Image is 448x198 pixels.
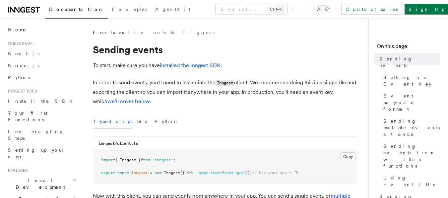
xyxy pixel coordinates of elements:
a: Sending events from within functions [381,140,440,172]
span: Setting an Event Key [383,74,440,87]
span: Sending events [379,56,440,69]
span: Sending events from within functions [383,143,440,169]
span: Your first Functions [8,110,47,122]
span: ({ id [180,171,192,175]
span: { Inngest } [115,158,141,162]
button: Search...Ctrl+K [216,4,287,15]
button: Toggle dark mode [315,5,331,13]
a: Next.js [5,48,78,59]
span: Inngest [164,171,180,175]
a: Home [5,24,78,36]
span: inngest [131,171,148,175]
a: Leveraging Steps [5,126,78,144]
a: Setting up your app [5,144,78,163]
span: }); [245,171,252,175]
a: Node.js [5,59,78,71]
a: we'll cover below [107,98,150,104]
button: TypeScript [93,114,132,129]
button: Local Development [5,175,78,193]
span: Node.js [8,63,39,68]
span: AgentKit [155,7,190,12]
span: Setting up your app [8,147,65,159]
span: Inngest tour [5,89,37,94]
a: Using Event IDs [381,172,440,190]
a: AgentKit [151,2,194,18]
span: Quick start [5,41,34,46]
span: Documentation [49,7,104,12]
span: Sending multiple events at once [383,118,440,138]
a: Documentation [45,2,108,19]
code: Inngest [216,80,234,86]
span: const [117,171,129,175]
span: export [101,171,115,175]
a: Contact sales [341,4,402,15]
code: inngest/client.ts [98,141,138,146]
p: To start, make sure you have . [93,61,358,70]
a: Sending events [377,53,440,71]
span: Features [5,168,28,173]
span: "inngest" [152,158,173,162]
a: Event payload format [381,90,440,115]
p: In order to send events, you'll need to instantiate the client. We recommend doing this in a sing... [93,78,358,106]
span: Features [93,29,124,36]
a: Sending multiple events at once [381,115,440,140]
span: Local Development [5,177,72,190]
span: Install the SDK [8,99,77,104]
span: Examples [112,7,147,12]
button: Python [155,114,179,129]
span: Event payload format [383,93,440,112]
button: Go [137,114,149,129]
span: new [155,171,161,175]
span: = [150,171,152,175]
span: import [101,158,115,162]
a: Examples [108,2,151,18]
a: Events & Triggers [133,29,215,36]
span: "acme-storefront-app" [196,171,245,175]
span: // Use your app's ID [252,171,298,175]
span: Python [8,75,32,80]
a: Python [5,71,78,83]
a: installed the Inngest SDK [160,62,221,68]
span: Home [8,26,27,33]
a: Setting an Event Key [381,71,440,90]
a: Install the SDK [5,95,78,107]
span: Leveraging Steps [8,129,64,141]
h4: On this page [377,42,440,53]
span: : [192,171,194,175]
span: ; [173,158,175,162]
h1: Sending events [93,44,358,56]
button: Copy [340,152,356,161]
a: Your first Functions [5,107,78,126]
span: Next.js [8,51,39,56]
span: from [141,158,150,162]
span: Using Event IDs [383,175,440,188]
kbd: Ctrl+K [268,6,283,13]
